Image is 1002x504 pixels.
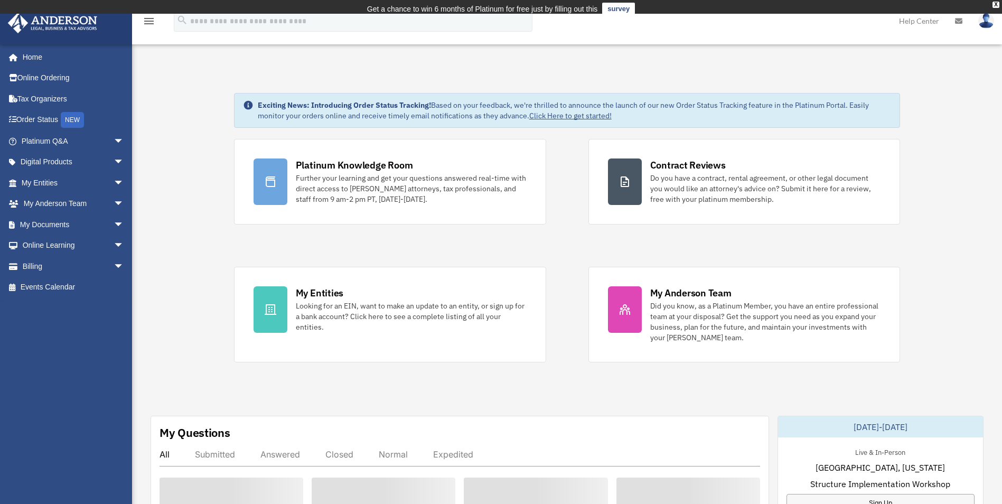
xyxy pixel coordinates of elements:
[195,449,235,460] div: Submitted
[529,111,612,120] a: Click Here to get started!
[234,267,546,362] a: My Entities Looking for an EIN, want to make an update to an entity, or sign up for a bank accoun...
[176,14,188,26] i: search
[260,449,300,460] div: Answered
[992,2,999,8] div: close
[7,172,140,193] a: My Entitiesarrow_drop_down
[588,267,901,362] a: My Anderson Team Did you know, as a Platinum Member, you have an entire professional team at your...
[325,449,353,460] div: Closed
[7,68,140,89] a: Online Ordering
[650,286,732,300] div: My Anderson Team
[816,461,945,474] span: [GEOGRAPHIC_DATA], [US_STATE]
[143,15,155,27] i: menu
[296,301,527,332] div: Looking for an EIN, want to make an update to an entity, or sign up for a bank account? Click her...
[5,13,100,33] img: Anderson Advisors Platinum Portal
[433,449,473,460] div: Expedited
[650,158,726,172] div: Contract Reviews
[978,13,994,29] img: User Pic
[588,139,901,225] a: Contract Reviews Do you have a contract, rental agreement, or other legal document you would like...
[114,172,135,194] span: arrow_drop_down
[7,46,135,68] a: Home
[7,256,140,277] a: Billingarrow_drop_down
[7,193,140,214] a: My Anderson Teamarrow_drop_down
[7,277,140,298] a: Events Calendar
[114,130,135,152] span: arrow_drop_down
[847,446,914,457] div: Live & In-Person
[258,100,431,110] strong: Exciting News: Introducing Order Status Tracking!
[114,152,135,173] span: arrow_drop_down
[114,214,135,236] span: arrow_drop_down
[379,449,408,460] div: Normal
[7,109,140,131] a: Order StatusNEW
[160,449,170,460] div: All
[258,100,892,121] div: Based on your feedback, we're thrilled to announce the launch of our new Order Status Tracking fe...
[7,88,140,109] a: Tax Organizers
[7,152,140,173] a: Digital Productsarrow_drop_down
[7,214,140,235] a: My Documentsarrow_drop_down
[296,173,527,204] div: Further your learning and get your questions answered real-time with direct access to [PERSON_NAM...
[810,478,950,490] span: Structure Implementation Workshop
[114,193,135,215] span: arrow_drop_down
[160,425,230,441] div: My Questions
[650,301,881,343] div: Did you know, as a Platinum Member, you have an entire professional team at your disposal? Get th...
[367,3,598,15] div: Get a chance to win 6 months of Platinum for free just by filling out this
[296,286,343,300] div: My Entities
[114,256,135,277] span: arrow_drop_down
[234,139,546,225] a: Platinum Knowledge Room Further your learning and get your questions answered real-time with dire...
[114,235,135,257] span: arrow_drop_down
[7,130,140,152] a: Platinum Q&Aarrow_drop_down
[650,173,881,204] div: Do you have a contract, rental agreement, or other legal document you would like an attorney's ad...
[602,3,635,15] a: survey
[143,18,155,27] a: menu
[296,158,413,172] div: Platinum Knowledge Room
[61,112,84,128] div: NEW
[7,235,140,256] a: Online Learningarrow_drop_down
[778,416,983,437] div: [DATE]-[DATE]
